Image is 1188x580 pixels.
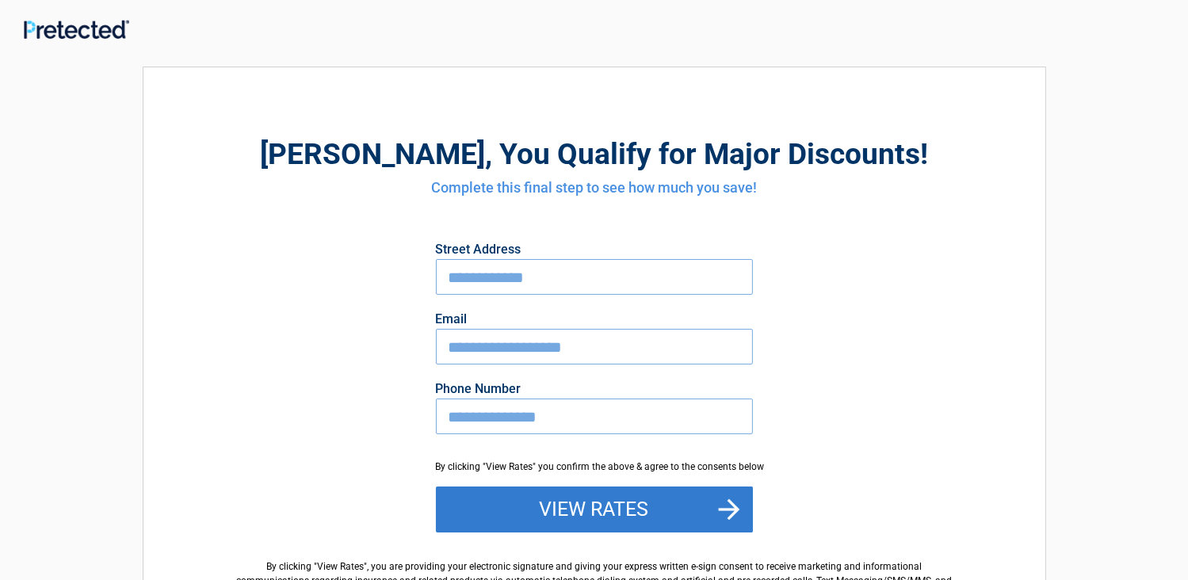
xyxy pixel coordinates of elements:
span: [PERSON_NAME] [260,137,485,171]
label: Phone Number [436,383,753,395]
h4: Complete this final step to see how much you save! [231,177,958,198]
button: View Rates [436,487,753,532]
div: By clicking "View Rates" you confirm the above & agree to the consents below [436,460,753,474]
label: Email [436,313,753,326]
img: Main Logo [24,20,129,39]
span: View Rates [317,561,364,572]
h2: , You Qualify for Major Discounts! [231,135,958,174]
label: Street Address [436,243,753,256]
